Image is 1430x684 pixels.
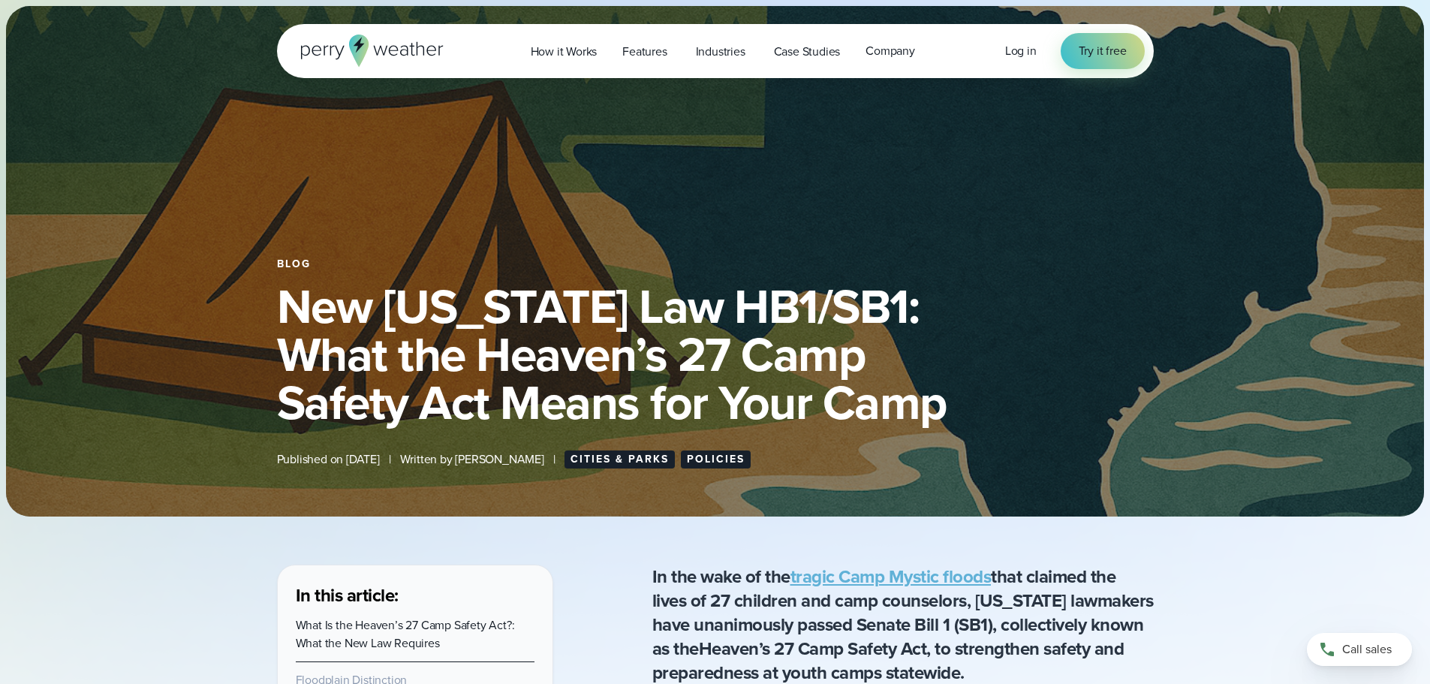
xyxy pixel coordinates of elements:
span: Published on [DATE] [277,450,380,469]
span: Case Studies [774,43,841,61]
a: Call sales [1307,633,1412,666]
span: | [389,450,391,469]
div: Blog [277,258,1154,270]
h3: In this article: [296,583,534,607]
span: Features [622,43,667,61]
a: Log in [1005,42,1037,60]
span: Try it free [1079,42,1127,60]
span: Written by [PERSON_NAME] [400,450,544,469]
span: | [553,450,555,469]
span: Call sales [1342,640,1392,658]
h1: New [US_STATE] Law HB1/SB1: What the Heaven’s 27 Camp Safety Act Means for Your Camp [277,282,1154,426]
a: How it Works [518,36,610,67]
span: Company [866,42,915,60]
a: Case Studies [761,36,853,67]
a: What Is the Heaven’s 27 Camp Safety Act?: What the New Law Requires [296,616,515,652]
a: tragic Camp Mystic floods [790,563,992,590]
span: Log in [1005,42,1037,59]
span: Industries [696,43,745,61]
a: Policies [681,450,751,469]
a: Try it free [1061,33,1145,69]
span: How it Works [531,43,598,61]
a: Cities & Parks [564,450,675,469]
strong: Heaven’s 27 Camp Safety Act [699,635,927,662]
